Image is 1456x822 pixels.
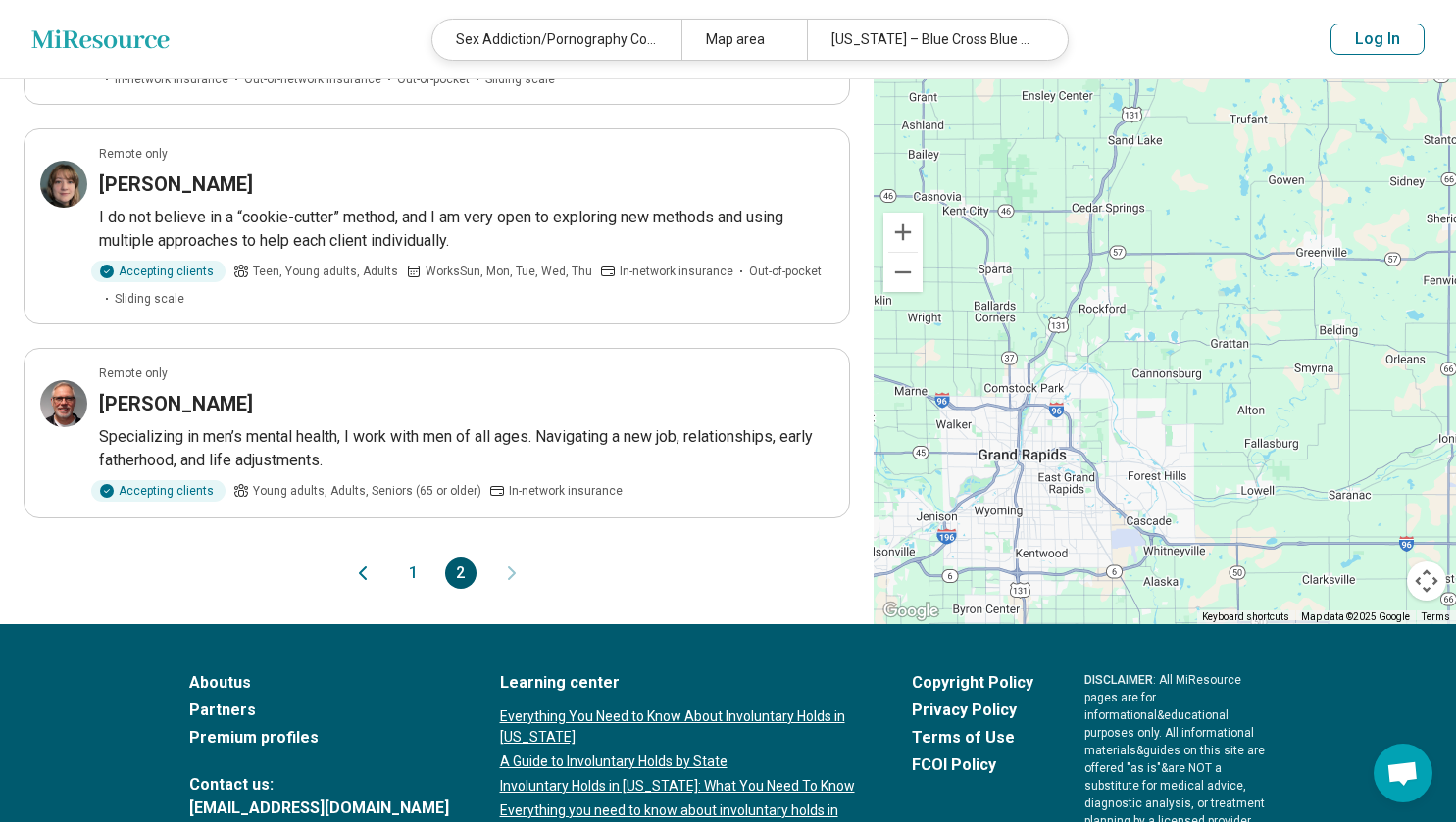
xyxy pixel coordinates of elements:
a: Involuntary Holds in [US_STATE]: What You Need To Know [500,776,861,797]
div: Accepting clients [91,480,226,502]
a: A Guide to Involuntary Holds by State [500,751,861,772]
button: Previous page [351,557,375,589]
div: Map area [681,20,806,60]
a: Copyright Policy [912,671,1033,695]
a: FCOI Policy [912,753,1033,777]
span: In-network insurance [509,482,623,500]
img: Google [879,599,943,624]
a: Everything You Need to Know About Involuntary Holds in [US_STATE] [500,706,861,748]
button: 1 [398,557,429,589]
h3: [PERSON_NAME] [99,170,253,198]
p: Remote only [99,145,168,163]
button: Zoom out [883,253,923,292]
a: Premium profiles [189,726,449,749]
div: [US_STATE] – Blue Cross Blue Shield [807,20,1056,60]
span: Sliding scale [115,290,184,308]
span: Works Sun, Mon, Tue, Wed, Thu [426,263,592,280]
span: In-network insurance [620,263,733,280]
a: Aboutus [189,671,449,695]
button: Zoom in [883,213,923,252]
span: Young adults, Adults, Seniors (65 or older) [253,482,481,500]
a: Learning center [500,671,861,695]
span: Map data ©2025 Google [1301,611,1410,622]
p: Specializing in men’s mental health, I work with men of all ages. Navigating a new job, relations... [99,425,833,472]
a: Terms (opens in new tab) [1422,611,1450,622]
a: Terms of Use [912,726,1033,749]
a: Partners [189,699,449,722]
button: Log In [1330,24,1425,55]
div: Accepting clients [91,261,226,282]
span: Contact us: [189,773,449,797]
p: I do not believe in a “cookie-cutter” method, and I am very open to exploring new methods and usi... [99,206,833,253]
div: Sex Addiction/Pornography Concerns [432,20,681,60]
span: DISCLAIMER [1084,673,1153,687]
button: 2 [445,557,477,589]
p: Remote only [99,364,168,382]
button: Map camera controls [1407,561,1446,601]
h3: [PERSON_NAME] [99,390,253,417]
button: Keyboard shortcuts [1202,610,1289,624]
span: Teen, Young adults, Adults [253,263,398,280]
a: Open this area in Google Maps (opens a new window) [879,599,943,624]
a: [EMAIL_ADDRESS][DOMAIN_NAME] [189,797,449,820]
button: Next page [500,557,524,589]
div: Open chat [1374,744,1432,802]
span: Out-of-pocket [749,263,822,280]
a: Privacy Policy [912,699,1033,722]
